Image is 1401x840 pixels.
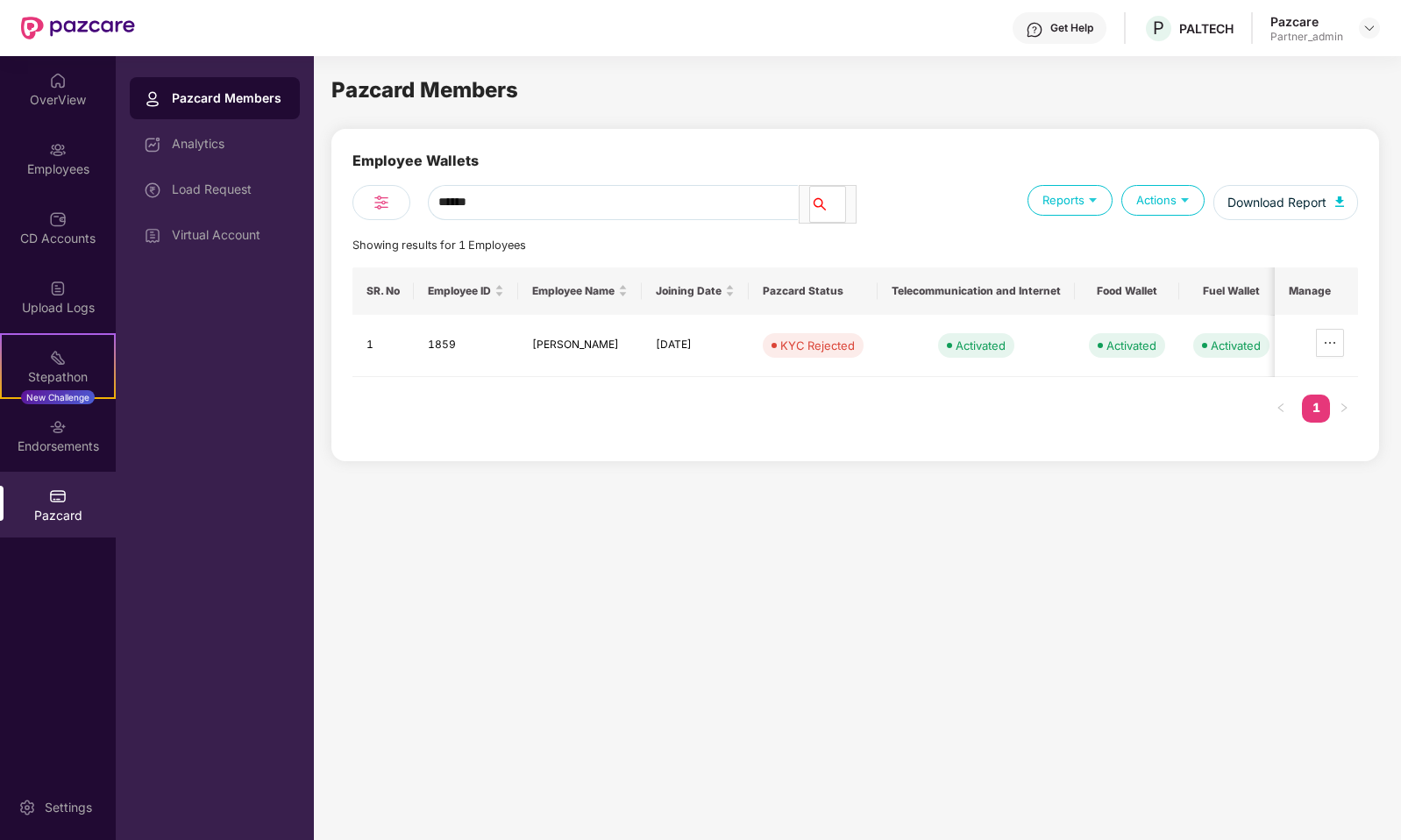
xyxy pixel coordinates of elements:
th: Telecommunication and Internet [878,267,1075,315]
div: Stepathon [2,368,114,386]
span: right [1339,402,1349,413]
li: 1 [1302,395,1330,423]
button: search [809,186,846,223]
img: svg+xml;base64,PHN2ZyBpZD0iRW5kb3JzZW1lbnRzIiB4bWxucz0iaHR0cDovL3d3dy53My5vcmcvMjAwMC9zdmciIHdpZH... [49,418,67,436]
div: Virtual Account [172,228,286,242]
div: Activated [1106,337,1156,354]
li: Previous Page [1267,395,1295,423]
div: Settings [39,799,97,816]
li: Next Page [1330,395,1358,423]
img: svg+xml;base64,PHN2ZyBpZD0iSG9tZSIgeG1sbnM9Imh0dHA6Ly93d3cudzMub3JnLzIwMDAvc3ZnIiB3aWR0aD0iMjAiIG... [49,72,67,89]
span: Showing results for 1 Employees [352,238,526,252]
img: svg+xml;base64,PHN2ZyB4bWxucz0iaHR0cDovL3d3dy53My5vcmcvMjAwMC9zdmciIHdpZHRoPSIxOSIgaGVpZ2h0PSIxOS... [1085,191,1101,208]
button: ellipsis [1316,329,1344,357]
th: Employee ID [414,267,518,315]
div: Load Request [172,182,286,196]
th: Food Wallet [1075,267,1179,315]
img: svg+xml;base64,PHN2ZyBpZD0iTG9hZF9SZXF1ZXN0IiBkYXRhLW5hbWU9IkxvYWQgUmVxdWVzdCIgeG1sbnM9Imh0dHA6Ly... [144,182,161,199]
div: PALTECH [1179,20,1234,37]
span: P [1153,18,1164,39]
div: Employee Wallets [352,150,479,185]
img: svg+xml;base64,PHN2ZyBpZD0iUHJvZmlsZSIgeG1sbnM9Imh0dHA6Ly93d3cudzMub3JnLzIwMDAvc3ZnIiB3aWR0aD0iMj... [144,90,161,108]
a: 1 [1302,395,1330,421]
th: Employee Name [518,267,642,315]
img: svg+xml;base64,PHN2ZyBpZD0iQ0RfQWNjb3VudHMiIGRhdGEtbmFtZT0iQ0QgQWNjb3VudHMiIHhtbG5zPSJodHRwOi8vd3... [49,210,67,228]
th: Fuel Wallet [1179,267,1284,315]
div: New Challenge [21,390,95,404]
div: Reports [1028,185,1113,216]
img: svg+xml;base64,PHN2ZyB4bWxucz0iaHR0cDovL3d3dy53My5vcmcvMjAwMC9zdmciIHdpZHRoPSIxOSIgaGVpZ2h0PSIxOS... [1177,191,1193,208]
img: svg+xml;base64,PHN2ZyBpZD0iRHJvcGRvd24tMzJ4MzIiIHhtbG5zPSJodHRwOi8vd3d3LnczLm9yZy8yMDAwL3N2ZyIgd2... [1362,21,1376,35]
img: svg+xml;base64,PHN2ZyBpZD0iUGF6Y2FyZCIgeG1sbnM9Imh0dHA6Ly93d3cudzMub3JnLzIwMDAvc3ZnIiB3aWR0aD0iMj... [49,488,67,505]
span: Pazcard Members [331,77,518,103]
span: search [810,197,845,211]
div: Analytics [172,137,286,151]
th: SR. No [352,267,414,315]
div: Partner_admin [1270,30,1343,44]
td: [PERSON_NAME] [518,315,642,377]
img: svg+xml;base64,PHN2ZyBpZD0iSGVscC0zMngzMiIgeG1sbnM9Imh0dHA6Ly93d3cudzMub3JnLzIwMDAvc3ZnIiB3aWR0aD... [1026,21,1043,39]
div: Get Help [1050,21,1093,35]
div: Pazcare [1270,13,1343,30]
td: [DATE] [642,315,749,377]
div: Activated [956,337,1006,354]
span: Employee ID [428,284,491,298]
th: Joining Date [642,267,749,315]
div: Activated [1211,337,1261,354]
img: svg+xml;base64,PHN2ZyBpZD0iVmlydHVhbF9BY2NvdW50IiBkYXRhLW5hbWU9IlZpcnR1YWwgQWNjb3VudCIgeG1sbnM9Im... [144,227,161,245]
img: svg+xml;base64,PHN2ZyB4bWxucz0iaHR0cDovL3d3dy53My5vcmcvMjAwMC9zdmciIHhtbG5zOnhsaW5rPSJodHRwOi8vd3... [1335,196,1344,207]
td: 1 [352,315,414,377]
button: right [1330,395,1358,423]
img: svg+xml;base64,PHN2ZyBpZD0iRW1wbG95ZWVzIiB4bWxucz0iaHR0cDovL3d3dy53My5vcmcvMjAwMC9zdmciIHdpZHRoPS... [49,141,67,159]
span: Download Report [1227,193,1326,212]
img: svg+xml;base64,PHN2ZyB4bWxucz0iaHR0cDovL3d3dy53My5vcmcvMjAwMC9zdmciIHdpZHRoPSIyMSIgaGVpZ2h0PSIyMC... [49,349,67,367]
img: svg+xml;base64,PHN2ZyBpZD0iVXBsb2FkX0xvZ3MiIGRhdGEtbmFtZT0iVXBsb2FkIExvZ3MiIHhtbG5zPSJodHRwOi8vd3... [49,280,67,297]
th: Manage [1275,267,1358,315]
button: Download Report [1213,185,1358,220]
span: Joining Date [656,284,722,298]
img: svg+xml;base64,PHN2ZyB4bWxucz0iaHR0cDovL3d3dy53My5vcmcvMjAwMC9zdmciIHdpZHRoPSIyNCIgaGVpZ2h0PSIyNC... [371,192,392,213]
img: svg+xml;base64,PHN2ZyBpZD0iU2V0dGluZy0yMHgyMCIgeG1sbnM9Imh0dHA6Ly93d3cudzMub3JnLzIwMDAvc3ZnIiB3aW... [18,799,36,816]
th: Pazcard Status [749,267,878,315]
span: ellipsis [1317,336,1343,350]
button: left [1267,395,1295,423]
img: New Pazcare Logo [21,17,135,39]
td: 1859 [414,315,518,377]
img: svg+xml;base64,PHN2ZyBpZD0iRGFzaGJvYXJkIiB4bWxucz0iaHR0cDovL3d3dy53My5vcmcvMjAwMC9zdmciIHdpZHRoPS... [144,136,161,153]
span: Employee Name [532,284,615,298]
div: KYC Rejected [780,337,855,354]
div: Pazcard Members [172,89,286,107]
div: Actions [1121,185,1205,216]
span: left [1276,402,1286,413]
